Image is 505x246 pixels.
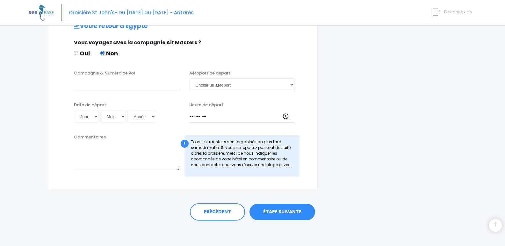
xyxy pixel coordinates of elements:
label: Oui [74,49,90,58]
label: Commentaires [74,134,106,140]
span: Croisière St John's- Du [DATE] au [DATE] - Antarès [69,9,194,16]
span: Vous voyagez avec la compagnie Air Masters ? [74,39,201,46]
label: Non [100,49,118,58]
a: ÉTAPE SUIVANTE [249,204,315,220]
label: Compagnie & Numéro de vol [74,70,135,76]
input: Non [100,51,105,55]
a: PRÉCÉDENT [190,203,245,221]
label: Date de départ [74,102,106,108]
div: ! [181,140,189,148]
label: Aéroport de départ [189,70,230,76]
div: Tous les transferts sont organisés au plus tard samedi matin. Si vous ne repartez pas tout de sui... [184,135,300,177]
input: Oui [74,51,78,55]
h2: Votre retour d'Egypte [61,23,304,30]
span: Déconnexion [444,9,472,15]
label: Heure de départ [189,102,223,108]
